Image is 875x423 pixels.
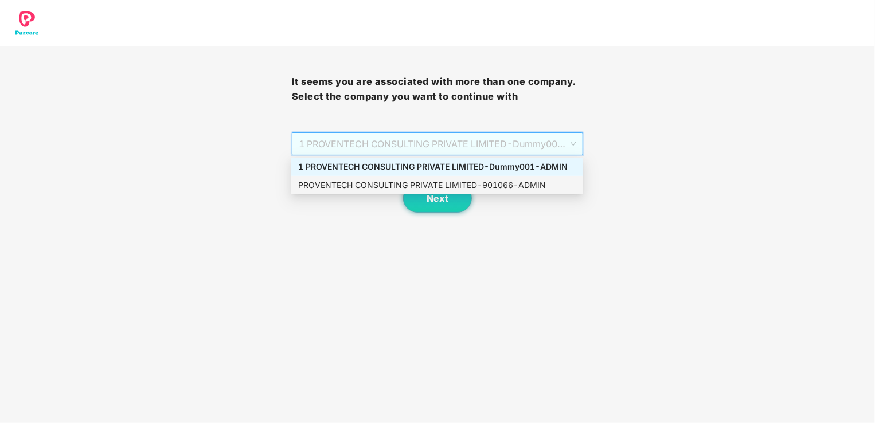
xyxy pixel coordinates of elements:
button: Next [403,184,472,213]
div: PROVENTECH CONSULTING PRIVATE LIMITED - 901066 - ADMIN [298,179,576,191]
span: Next [427,193,448,204]
div: 1 PROVENTECH CONSULTING PRIVATE LIMITED - Dummy001 - ADMIN [298,160,576,173]
h3: It seems you are associated with more than one company. Select the company you want to continue with [292,75,584,104]
span: 1 PROVENTECH CONSULTING PRIVATE LIMITED - Dummy001 - ADMIN [299,133,577,155]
